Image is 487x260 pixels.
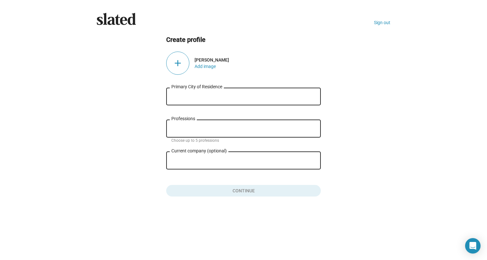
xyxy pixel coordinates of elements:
mat-hint: Choose up to 5 professions [171,138,219,143]
div: Open Intercom Messenger [465,238,481,254]
button: Open Add Image Dialog [195,64,216,69]
a: Sign out [374,20,390,25]
h2: Create profile [166,35,321,44]
div: [PERSON_NAME] [195,57,321,63]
